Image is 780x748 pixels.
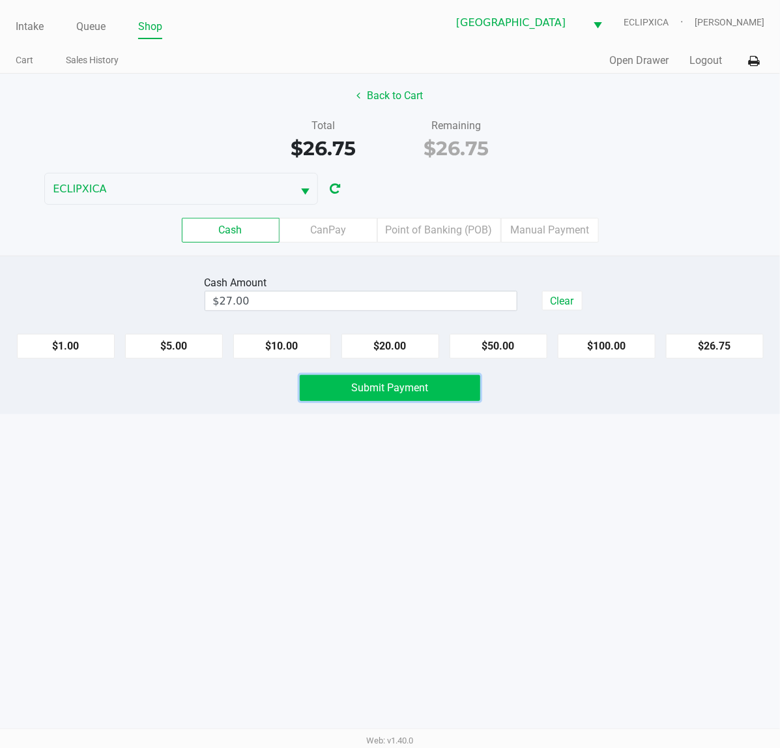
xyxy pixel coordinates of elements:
[456,15,577,31] span: [GEOGRAPHIC_DATA]
[53,181,285,197] span: ECLIPXICA
[585,7,610,38] button: Select
[558,334,656,359] button: $100.00
[138,18,162,36] a: Shop
[17,334,115,359] button: $1.00
[689,53,722,68] button: Logout
[400,134,514,163] div: $26.75
[400,118,514,134] div: Remaining
[125,334,223,359] button: $5.00
[76,18,106,36] a: Queue
[267,134,381,163] div: $26.75
[205,275,272,291] div: Cash Amount
[542,291,583,310] button: Clear
[501,218,599,243] label: Manual Payment
[666,334,764,359] button: $26.75
[450,334,547,359] button: $50.00
[267,118,381,134] div: Total
[16,52,33,68] a: Cart
[609,53,669,68] button: Open Drawer
[280,218,377,243] label: CanPay
[695,16,764,29] span: [PERSON_NAME]
[624,16,695,29] span: ECLIPXICA
[233,334,331,359] button: $10.00
[341,334,439,359] button: $20.00
[16,18,44,36] a: Intake
[293,173,317,204] button: Select
[66,52,119,68] a: Sales History
[300,375,480,401] button: Submit Payment
[367,736,414,745] span: Web: v1.40.0
[349,83,432,108] button: Back to Cart
[352,381,429,394] span: Submit Payment
[182,218,280,243] label: Cash
[377,218,501,243] label: Point of Banking (POB)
